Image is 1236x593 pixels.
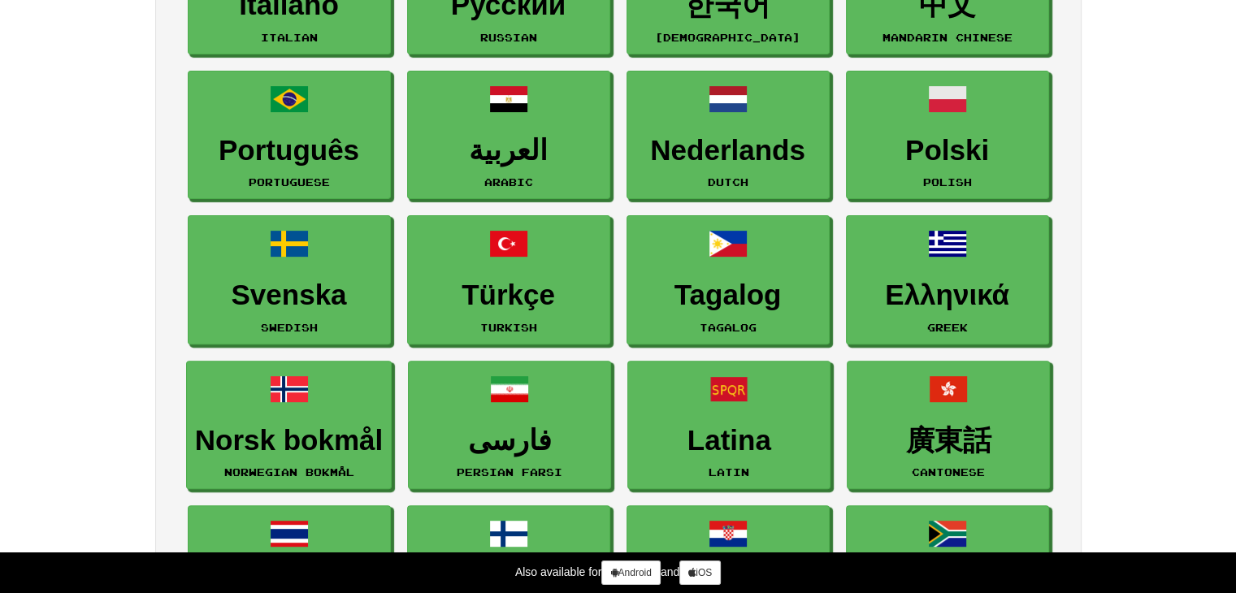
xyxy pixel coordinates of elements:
small: Greek [927,322,968,333]
a: PolskiPolish [846,71,1049,200]
h3: Latina [636,425,822,457]
small: Turkish [480,322,537,333]
a: Norsk bokmålNorwegian Bokmål [186,361,392,490]
a: LatinaLatin [627,361,831,490]
small: Dutch [708,176,748,188]
small: Tagalog [700,322,757,333]
h3: 廣東話 [856,425,1041,457]
a: TagalogTagalog [627,215,830,344]
a: iOS [679,561,721,585]
small: Swedish [261,322,318,333]
small: Latin [709,466,749,478]
small: Arabic [484,176,533,188]
h3: Polski [855,135,1040,167]
a: ΕλληνικάGreek [846,215,1049,344]
h3: فارسی [417,425,602,457]
small: Persian Farsi [457,466,562,478]
small: Italian [261,32,318,43]
h3: Tagalog [635,279,821,311]
a: TürkçeTurkish [407,215,610,344]
small: [DEMOGRAPHIC_DATA] [655,32,800,43]
small: Polish [923,176,972,188]
small: Mandarin Chinese [883,32,1013,43]
h3: Türkçe [416,279,601,311]
small: Portuguese [249,176,330,188]
h3: Norsk bokmål [195,425,383,457]
h3: Nederlands [635,135,821,167]
h3: العربية [416,135,601,167]
a: فارسیPersian Farsi [408,361,611,490]
a: العربيةArabic [407,71,610,200]
a: PortuguêsPortuguese [188,71,391,200]
h3: Português [197,135,382,167]
a: Android [601,561,660,585]
small: Cantonese [912,466,985,478]
h3: Ελληνικά [855,279,1040,311]
small: Russian [480,32,537,43]
h3: Svenska [197,279,382,311]
a: SvenskaSwedish [188,215,391,344]
small: Norwegian Bokmål [224,466,354,478]
a: 廣東話Cantonese [847,361,1050,490]
a: NederlandsDutch [627,71,830,200]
